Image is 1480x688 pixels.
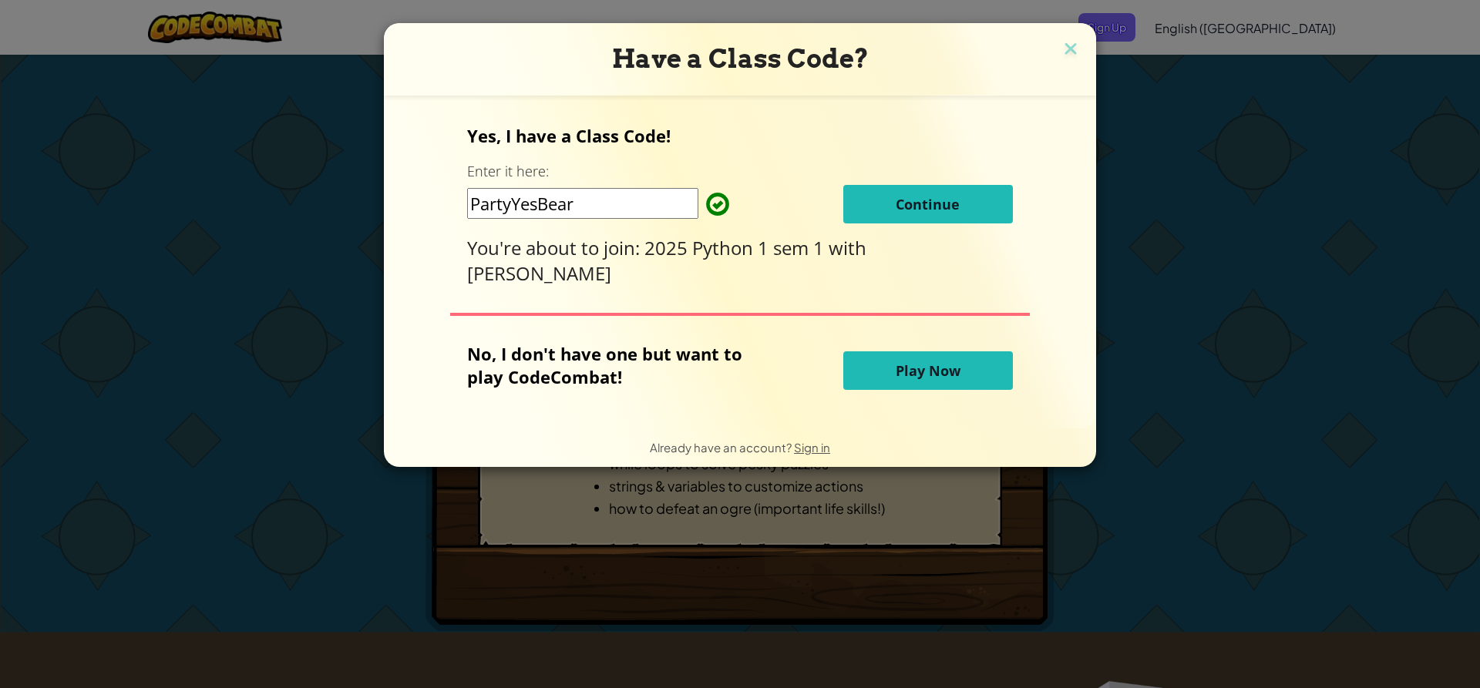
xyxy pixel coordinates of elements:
[794,440,830,455] a: Sign in
[896,361,960,380] span: Play Now
[896,195,960,213] span: Continue
[467,124,1012,147] p: Yes, I have a Class Code!
[467,260,611,286] span: [PERSON_NAME]
[644,235,829,260] span: 2025 Python 1 sem 1
[843,185,1013,223] button: Continue
[612,43,869,74] span: Have a Class Code?
[467,162,549,181] label: Enter it here:
[467,235,644,260] span: You're about to join:
[1061,39,1081,62] img: close icon
[829,235,866,260] span: with
[650,440,794,455] span: Already have an account?
[467,342,765,388] p: No, I don't have one but want to play CodeCombat!
[843,351,1013,390] button: Play Now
